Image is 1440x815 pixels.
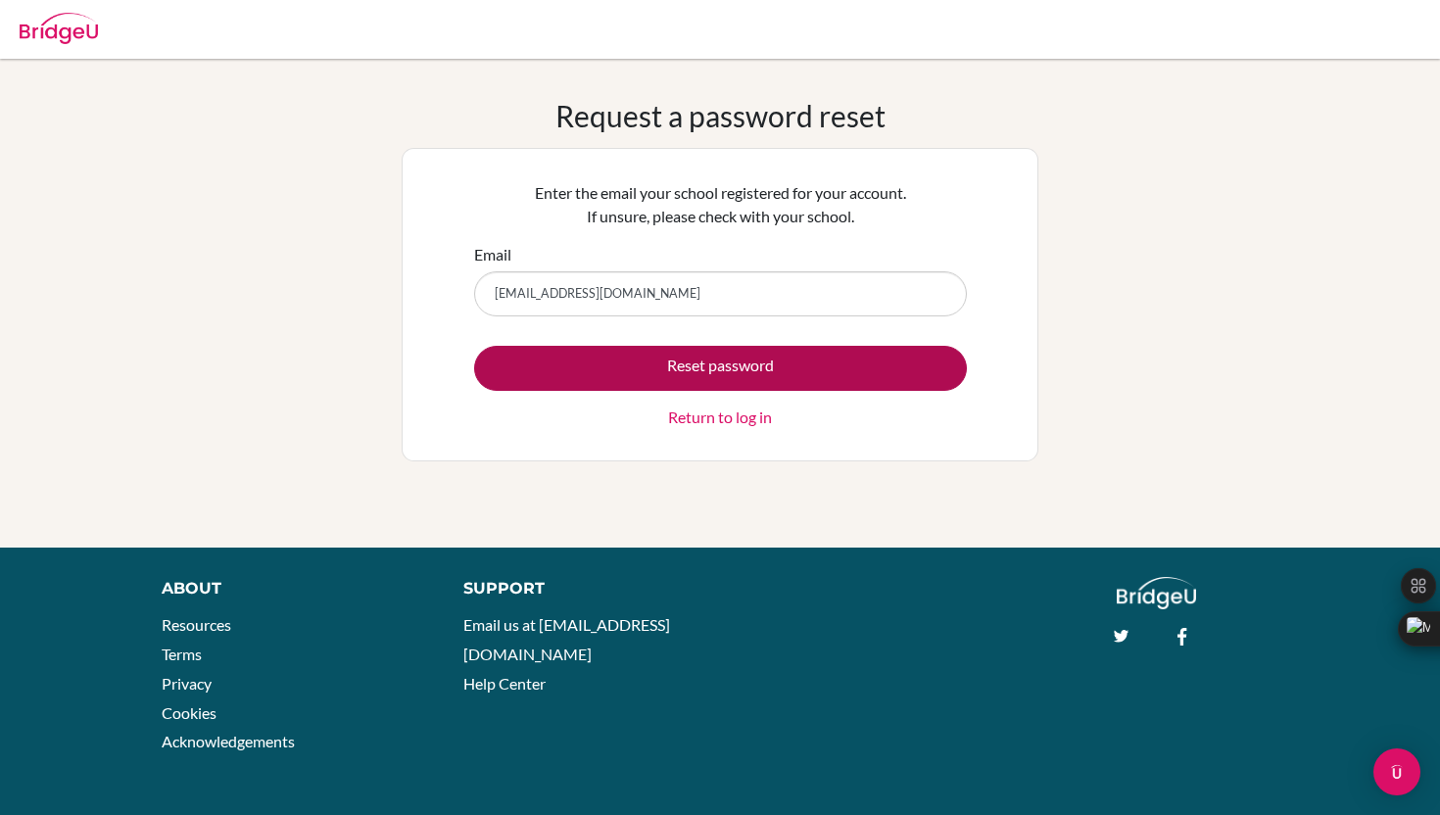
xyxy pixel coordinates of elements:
[463,674,546,693] a: Help Center
[162,703,216,722] a: Cookies
[555,98,886,133] h1: Request a password reset
[20,13,98,44] img: Bridge-U
[162,615,231,634] a: Resources
[463,615,670,663] a: Email us at [EMAIL_ADDRESS][DOMAIN_NAME]
[474,181,967,228] p: Enter the email your school registered for your account. If unsure, please check with your school.
[162,645,202,663] a: Terms
[463,577,700,600] div: Support
[474,346,967,391] button: Reset password
[162,674,212,693] a: Privacy
[162,577,419,600] div: About
[668,406,772,429] a: Return to log in
[474,243,511,266] label: Email
[1117,577,1196,609] img: logo_white@2x-f4f0deed5e89b7ecb1c2cc34c3e3d731f90f0f143d5ea2071677605dd97b5244.png
[1373,748,1420,795] div: Open Intercom Messenger
[162,732,295,750] a: Acknowledgements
